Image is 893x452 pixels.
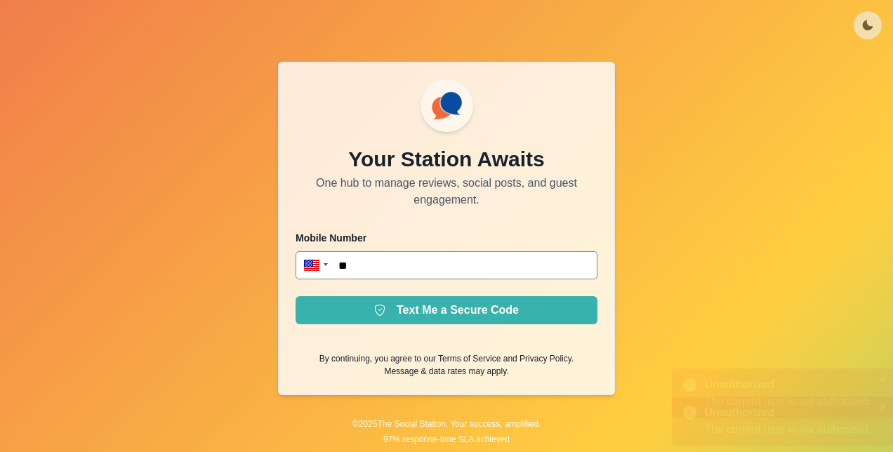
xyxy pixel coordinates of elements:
button: Close [875,371,891,387]
a: Terms of Service [438,354,501,364]
button: Text Me a Secure Code [296,296,597,324]
div: The current user is not authorized. [705,421,872,437]
div: Unauthorized [705,405,866,421]
div: United States: + 1 [296,251,332,279]
p: Mobile Number [296,231,597,246]
button: Toggle Mode [854,11,882,39]
img: ssLogoSVG.f144a2481ffb055bcdd00c89108cbcb7.svg [426,85,468,126]
p: Message & data rates may apply. [384,365,508,378]
p: By continuing, you agree to our and . [319,352,574,365]
button: Close [875,399,891,416]
p: Your Station Awaits [348,143,544,175]
a: Privacy Policy [520,354,571,364]
p: One hub to manage reviews, social posts, and guest engagement. [296,175,597,208]
div: Unauthorized [705,377,866,393]
div: The current user is not authorized. [705,393,872,409]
